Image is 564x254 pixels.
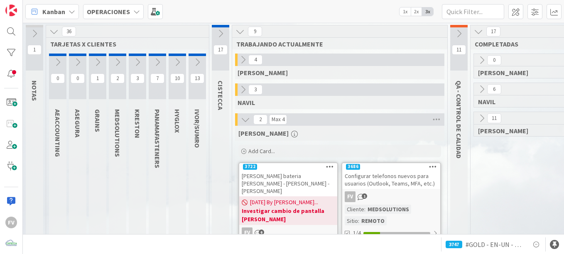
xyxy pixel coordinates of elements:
span: 2x [411,7,422,16]
div: MEDSOLUTIONS [365,205,411,214]
div: 3722 [243,164,257,170]
div: 3686Configurar telefonos nuevos para usuarios (Outlook, Teams, MFA, etc.) [342,163,440,189]
div: 3686 [342,163,440,171]
span: 17 [213,45,228,55]
div: [PERSON_NAME] bateria [PERSON_NAME] - [PERSON_NAME] - [PERSON_NAME] [239,171,337,196]
span: [DATE] By [PERSON_NAME]... [250,198,318,207]
span: 0 [51,73,65,83]
img: avatar [5,238,17,249]
span: 13 [190,73,204,83]
a: 3686Configurar telefonos nuevos para usuarios (Outlook, Teams, MFA, etc.)FVCliente:MEDSOLUTIONSSi... [341,162,441,239]
span: FERNANDO [238,129,289,137]
b: Investigar cambio de pantalla [PERSON_NAME] [242,207,335,223]
span: 1/4 [353,229,361,237]
span: CISTECCA [216,81,225,110]
span: 1x [400,7,411,16]
span: 1 [27,45,42,55]
span: IVOR/SUMRO [193,109,201,148]
span: 6 [487,84,501,94]
span: TARJETAS X CLIENTES [50,40,199,48]
span: PANAMAFASTENERS [153,109,162,168]
div: 3686 [346,164,360,170]
span: 7 [150,73,164,83]
b: OPERACIONES [87,7,130,16]
input: Quick Filter... [442,4,504,19]
span: 1 [91,73,105,83]
span: 11 [452,45,466,55]
span: Kanban [42,7,65,17]
div: Configurar telefonos nuevos para usuarios (Outlook, Teams, MFA, etc.) [342,171,440,189]
span: KRESTON [133,109,142,138]
div: Max 4 [272,117,284,122]
span: : [358,216,359,225]
span: NOTAS [30,81,39,101]
span: Add Card... [248,147,275,155]
span: 2 [253,115,267,125]
span: AEACCOUNTING [54,109,62,157]
span: : [364,205,365,214]
span: 0 [487,55,501,65]
a: 3722[PERSON_NAME] bateria [PERSON_NAME] - [PERSON_NAME] - [PERSON_NAME][DATE] By [PERSON_NAME]...... [238,162,338,253]
span: #GOLD - EN-UN - MED-OBA-22-LP - Icon Core [466,239,525,249]
span: 3 [248,85,262,95]
div: FV [239,227,337,238]
span: 9 [248,27,262,37]
span: GRAINS [93,109,102,132]
div: FV [345,191,356,202]
div: 3722[PERSON_NAME] bateria [PERSON_NAME] - [PERSON_NAME] - [PERSON_NAME] [239,163,337,196]
span: 11 [487,113,501,123]
span: 4 [248,55,262,65]
span: MEDSOLUTIONS [113,109,122,157]
span: 1 [362,193,367,199]
span: TRABAJANDO ACTUALMENTE [236,40,437,48]
span: 0 [71,73,85,83]
span: ASEGURA [74,109,82,137]
div: 3722 [239,163,337,171]
span: HYGLOX [173,109,181,133]
div: REMOTO [359,216,387,225]
div: Sitio [345,216,358,225]
span: GABRIEL [238,68,288,77]
div: FV [342,191,440,202]
span: 36 [62,27,76,37]
span: QA - CONTROL DE CALIDAD [455,81,463,159]
div: Cliente [345,205,364,214]
span: 6 [259,230,264,235]
img: Visit kanbanzone.com [5,5,17,16]
span: 3 [130,73,145,83]
span: 10 [170,73,184,83]
span: NAVIL [238,98,255,107]
span: 17 [486,27,500,37]
div: 3747 [446,241,462,248]
div: FV [5,217,17,228]
span: 3x [422,7,433,16]
div: FV [242,227,253,238]
span: 2 [110,73,125,83]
